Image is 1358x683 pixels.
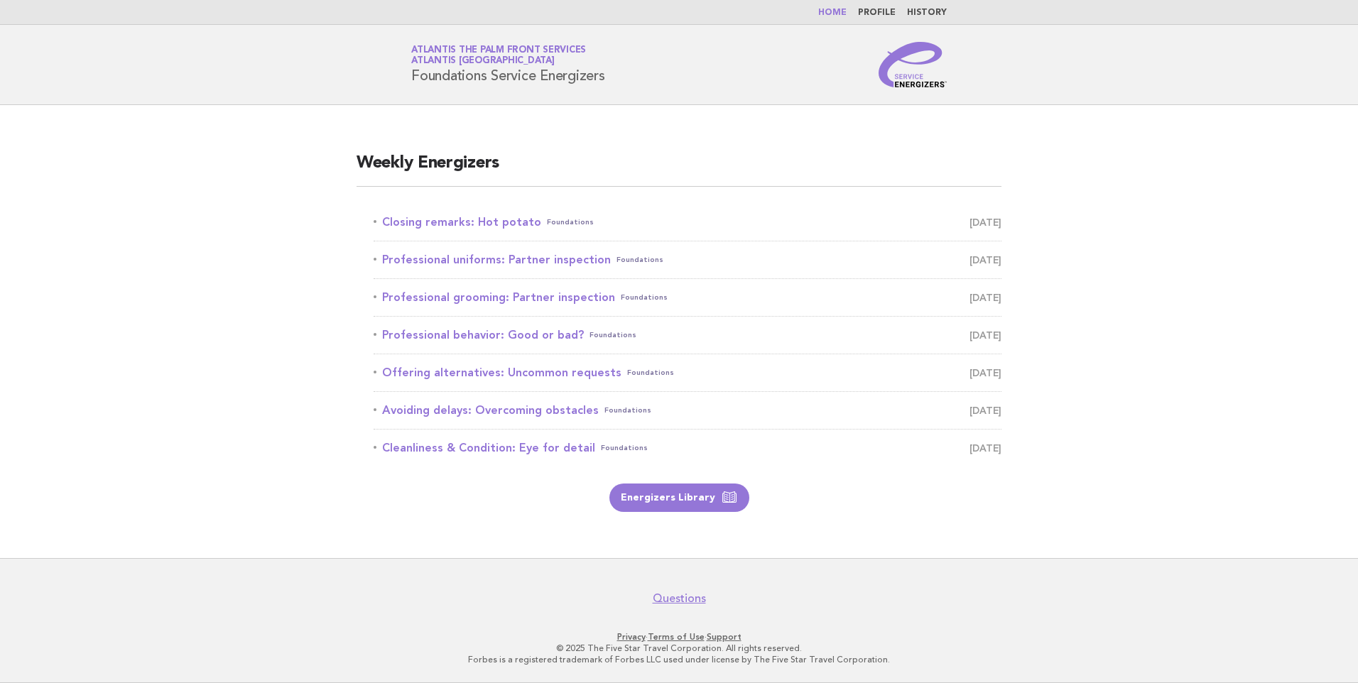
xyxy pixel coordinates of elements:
[907,9,947,17] a: History
[374,363,1001,383] a: Offering alternatives: Uncommon requestsFoundations [DATE]
[969,250,1001,270] span: [DATE]
[244,631,1114,643] p: · ·
[547,212,594,232] span: Foundations
[244,643,1114,654] p: © 2025 The Five Star Travel Corporation. All rights reserved.
[969,288,1001,307] span: [DATE]
[609,483,749,512] a: Energizers Library
[411,45,586,65] a: Atlantis The Palm Front ServicesAtlantis [GEOGRAPHIC_DATA]
[879,42,947,87] img: Service Energizers
[374,325,1001,345] a: Professional behavior: Good or bad?Foundations [DATE]
[411,46,605,83] h1: Foundations Service Energizers
[969,363,1001,383] span: [DATE]
[616,250,663,270] span: Foundations
[858,9,896,17] a: Profile
[617,632,646,642] a: Privacy
[648,632,705,642] a: Terms of Use
[969,212,1001,232] span: [DATE]
[969,438,1001,458] span: [DATE]
[411,57,555,66] span: Atlantis [GEOGRAPHIC_DATA]
[590,325,636,345] span: Foundations
[374,212,1001,232] a: Closing remarks: Hot potatoFoundations [DATE]
[374,250,1001,270] a: Professional uniforms: Partner inspectionFoundations [DATE]
[374,288,1001,307] a: Professional grooming: Partner inspectionFoundations [DATE]
[374,400,1001,420] a: Avoiding delays: Overcoming obstaclesFoundations [DATE]
[604,400,651,420] span: Foundations
[653,591,706,606] a: Questions
[357,152,1001,187] h2: Weekly Energizers
[818,9,847,17] a: Home
[707,632,742,642] a: Support
[244,654,1114,665] p: Forbes is a registered trademark of Forbes LLC used under license by The Five Star Travel Corpora...
[627,363,674,383] span: Foundations
[969,400,1001,420] span: [DATE]
[601,438,648,458] span: Foundations
[969,325,1001,345] span: [DATE]
[621,288,668,307] span: Foundations
[374,438,1001,458] a: Cleanliness & Condition: Eye for detailFoundations [DATE]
